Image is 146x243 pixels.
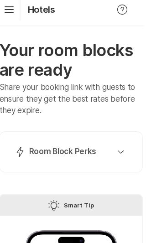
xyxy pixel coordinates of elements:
[11,143,131,161] button: Room Block Perks
[29,146,97,157] p: Room Block Perks
[64,200,94,211] p: Smart Tip
[28,4,55,15] p: Hotels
